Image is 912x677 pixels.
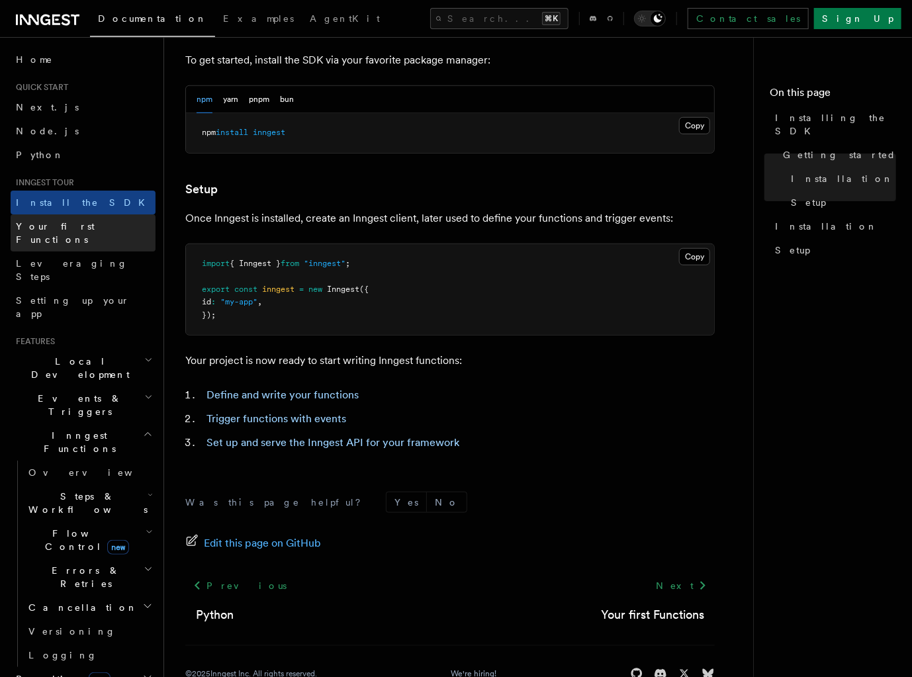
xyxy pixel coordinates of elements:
[11,251,156,289] a: Leveraging Steps
[770,238,896,262] a: Setup
[11,48,156,71] a: Home
[23,643,156,667] a: Logging
[791,196,826,209] span: Setup
[204,534,321,553] span: Edit this page on GitHub
[23,559,156,596] button: Errors & Retries
[786,191,896,214] a: Setup
[16,102,79,113] span: Next.js
[11,392,144,418] span: Events & Triggers
[216,128,248,137] span: install
[308,285,322,294] span: new
[427,492,467,512] button: No
[23,490,148,516] span: Steps & Workflows
[679,117,710,134] button: Copy
[185,496,370,509] p: Was this page helpful?
[11,429,143,455] span: Inngest Functions
[11,214,156,251] a: Your first Functions
[302,4,388,36] a: AgentKit
[775,111,896,138] span: Installing the SDK
[11,289,156,326] a: Setting up your app
[11,424,156,461] button: Inngest Functions
[197,86,212,113] button: npm
[11,177,74,188] span: Inngest tour
[249,86,269,113] button: pnpm
[786,167,896,191] a: Installation
[11,82,68,93] span: Quick start
[11,95,156,119] a: Next.js
[304,259,345,268] span: "inngest"
[23,619,156,643] a: Versioning
[775,220,878,233] span: Installation
[202,297,211,306] span: id
[211,297,216,306] span: :
[206,388,359,401] a: Define and write your functions
[23,596,156,619] button: Cancellation
[16,53,53,66] span: Home
[23,564,144,590] span: Errors & Retries
[23,484,156,521] button: Steps & Workflows
[262,285,295,294] span: inngest
[634,11,666,26] button: Toggle dark mode
[23,521,156,559] button: Flow Controlnew
[215,4,302,36] a: Examples
[202,259,230,268] span: import
[98,13,207,24] span: Documentation
[185,180,218,199] a: Setup
[11,349,156,386] button: Local Development
[107,540,129,555] span: new
[11,191,156,214] a: Install the SDK
[253,128,285,137] span: inngest
[28,626,116,637] span: Versioning
[11,119,156,143] a: Node.js
[23,461,156,484] a: Overview
[281,259,299,268] span: from
[230,259,281,268] span: { Inngest }
[791,172,893,185] span: Installation
[90,4,215,37] a: Documentation
[814,8,901,29] a: Sign Up
[16,258,128,282] span: Leveraging Steps
[11,355,144,381] span: Local Development
[770,85,896,106] h4: On this page
[387,492,426,512] button: Yes
[778,143,896,167] a: Getting started
[16,126,79,136] span: Node.js
[223,13,294,24] span: Examples
[234,285,257,294] span: const
[220,297,257,306] span: "my-app"
[11,386,156,424] button: Events & Triggers
[257,297,262,306] span: ,
[185,51,715,69] p: To get started, install the SDK via your favorite package manager:
[679,248,710,265] button: Copy
[206,412,346,425] a: Trigger functions with events
[775,244,810,257] span: Setup
[23,601,138,614] span: Cancellation
[11,143,156,167] a: Python
[327,285,359,294] span: Inngest
[196,606,234,624] a: Python
[783,148,896,161] span: Getting started
[11,461,156,667] div: Inngest Functions
[16,197,153,208] span: Install the SDK
[202,310,216,320] span: });
[11,336,55,347] span: Features
[202,128,216,137] span: npm
[23,527,146,553] span: Flow Control
[16,150,64,160] span: Python
[16,295,130,319] span: Setting up your app
[28,650,97,660] span: Logging
[185,534,321,553] a: Edit this page on GitHub
[16,221,95,245] span: Your first Functions
[770,214,896,238] a: Installation
[430,8,569,29] button: Search...⌘K
[688,8,809,29] a: Contact sales
[185,351,715,370] p: Your project is now ready to start writing Inngest functions:
[223,86,238,113] button: yarn
[770,106,896,143] a: Installing the SDK
[28,467,165,478] span: Overview
[542,12,561,25] kbd: ⌘K
[359,285,369,294] span: ({
[601,606,704,624] a: Your first Functions
[345,259,350,268] span: ;
[185,574,295,598] a: Previous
